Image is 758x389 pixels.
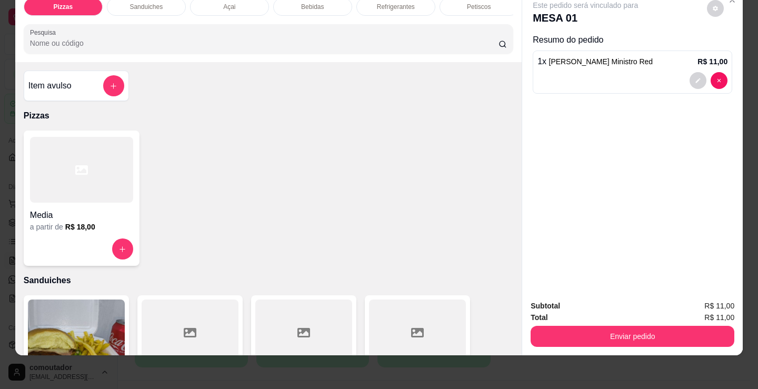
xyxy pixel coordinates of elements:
h4: Item avulso [28,79,72,92]
strong: Total [531,313,547,322]
div: a partir de [30,222,133,232]
p: Refrigerantes [377,3,415,11]
p: Sanduiches [129,3,163,11]
strong: Subtotal [531,302,560,310]
p: Petiscos [467,3,491,11]
p: Açai [223,3,235,11]
button: decrease-product-quantity [690,72,706,89]
span: R$ 11,00 [704,300,734,312]
p: Pizzas [53,3,73,11]
button: decrease-product-quantity [711,72,727,89]
label: Pesquisa [30,28,59,37]
p: Sanduiches [24,274,513,287]
h4: Media [30,209,133,222]
p: Resumo do pedido [533,34,732,46]
button: add-separate-item [103,75,124,96]
p: Bebidas [301,3,324,11]
p: 1 x [537,55,653,68]
span: [PERSON_NAME] Ministro Red [549,57,653,66]
input: Pesquisa [30,38,499,48]
p: R$ 11,00 [697,56,727,67]
p: MESA 01 [533,11,638,25]
button: increase-product-quantity [112,238,133,260]
h6: R$ 18,00 [65,222,95,232]
span: R$ 11,00 [704,312,734,323]
img: product-image [28,300,125,365]
button: Enviar pedido [531,326,734,347]
p: Pizzas [24,109,513,122]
